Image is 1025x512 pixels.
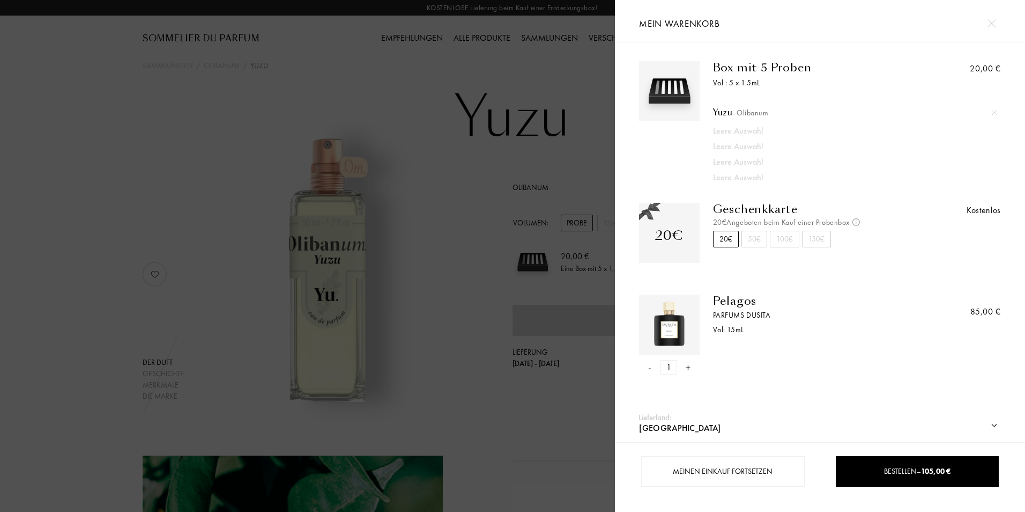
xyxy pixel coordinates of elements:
[970,62,1000,75] div: 20,00 €
[732,108,769,118] span: - Olibanum
[686,360,690,375] div: +
[713,156,970,169] div: Leere Auswahl
[713,107,998,118] div: Yuzu
[638,412,672,424] div: Lieferland:
[713,107,998,118] a: Yuzu- Olibanum
[642,297,696,352] img: I14AW7I9K7.png
[852,218,860,226] img: info_voucher.png
[660,360,677,375] div: 1
[713,140,970,153] div: Leere Auswahl
[802,231,831,247] div: 150€
[987,19,996,27] img: cross.svg
[713,203,911,216] div: Geschenkkarte
[641,456,804,487] div: Meinen Einkauf fortsetzen
[921,466,950,476] span: 105,00 €
[639,18,719,30] span: Mein Warenkorb
[967,204,1001,217] div: Kostenlos
[713,324,911,335] div: Vol: 15 mL
[970,305,1000,318] div: 85,00 €
[648,360,651,375] div: -
[713,231,739,247] div: 20€
[713,295,911,308] a: Pelagos
[741,231,767,247] div: 50€
[713,217,911,228] div: 20€ Angeboten beim Kauf einer Probenbox
[642,64,696,119] img: box_1.svg
[713,61,911,74] div: Box mit 5 Proben
[713,125,970,137] div: Leere Auswahl
[770,231,799,247] div: 100€
[713,77,911,89] div: Vol : 5 x 1.5mL
[992,110,997,115] img: cross.svg
[713,171,970,184] div: Leere Auswahl
[639,203,660,221] img: gift_n.png
[655,226,683,245] div: 20€
[836,466,998,477] div: Bestellen –
[713,310,911,321] a: Parfums Dusita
